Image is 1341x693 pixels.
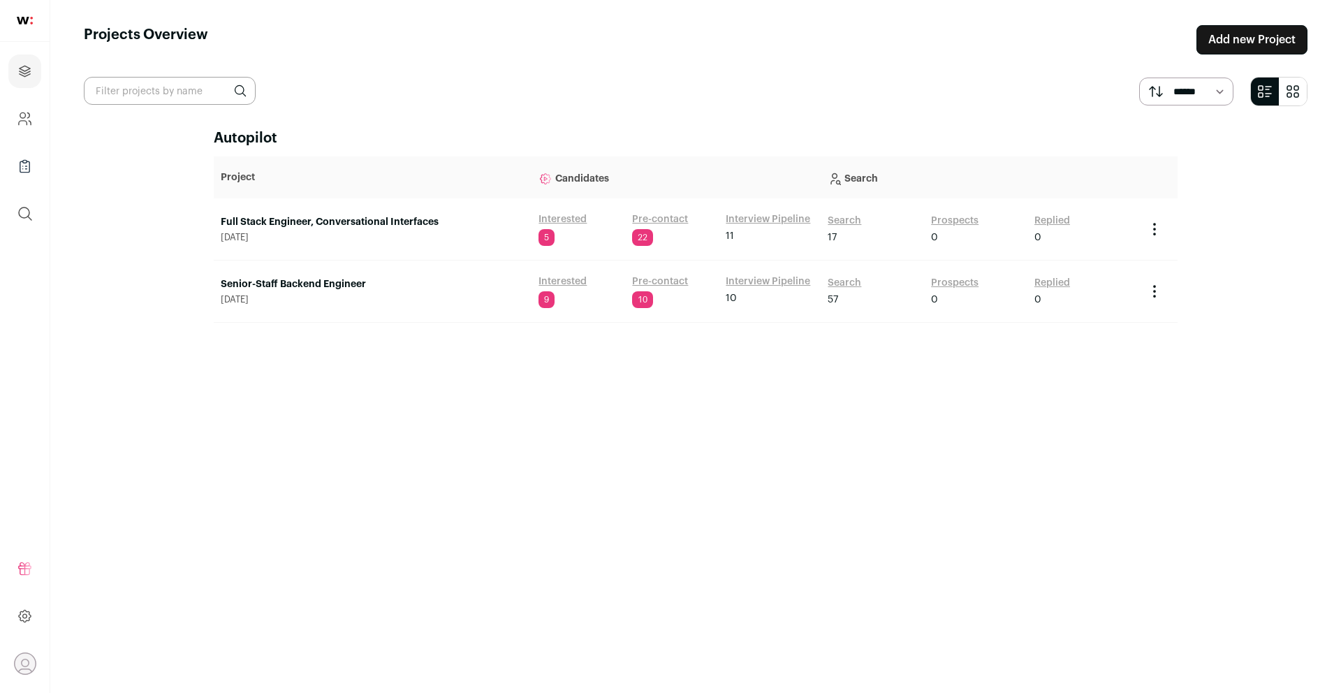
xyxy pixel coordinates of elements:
img: wellfound-shorthand-0d5821cbd27db2630d0214b213865d53afaa358527fdda9d0ea32b1df1b89c2c.svg [17,17,33,24]
a: Add new Project [1196,25,1307,54]
span: [DATE] [221,294,525,305]
p: Project [221,170,525,184]
span: [DATE] [221,232,525,243]
span: 0 [1034,293,1041,307]
span: 57 [828,293,838,307]
button: Project Actions [1146,283,1163,300]
span: 22 [632,229,653,246]
a: Projects [8,54,41,88]
span: 5 [538,229,555,246]
a: Interested [538,275,587,289]
a: Prospects [931,214,979,228]
span: 0 [931,293,938,307]
a: Full Stack Engineer, Conversational Interfaces [221,215,525,229]
a: Pre-contact [632,275,688,289]
span: 10 [726,291,737,305]
h2: Autopilot [214,129,1178,148]
span: 0 [931,231,938,245]
a: Company Lists [8,149,41,183]
span: 17 [828,231,837,245]
h1: Projects Overview [84,25,208,54]
a: Interview Pipeline [726,275,810,289]
button: Project Actions [1146,221,1163,238]
button: Open dropdown [14,652,36,675]
span: 11 [726,229,734,243]
span: 10 [632,291,653,308]
a: Senior-Staff Backend Engineer [221,277,525,291]
p: Search [828,163,1131,191]
a: Interview Pipeline [726,212,810,226]
a: Search [828,276,861,290]
a: Interested [538,212,587,226]
a: Replied [1034,276,1070,290]
a: Prospects [931,276,979,290]
a: Replied [1034,214,1070,228]
a: Search [828,214,861,228]
input: Filter projects by name [84,77,256,105]
p: Candidates [538,163,814,191]
a: Pre-contact [632,212,688,226]
span: 9 [538,291,555,308]
span: 0 [1034,231,1041,245]
a: Company and ATS Settings [8,102,41,136]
